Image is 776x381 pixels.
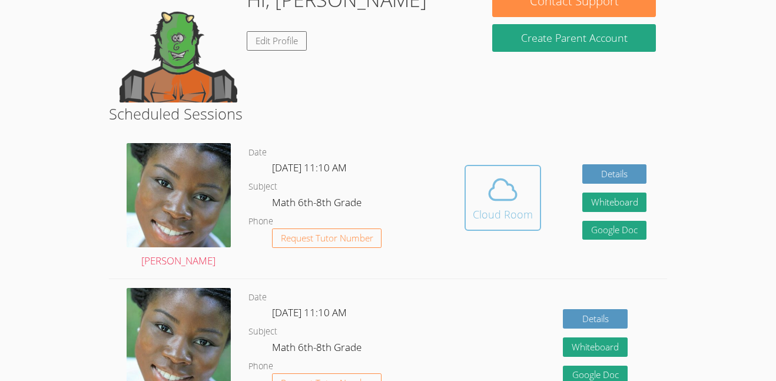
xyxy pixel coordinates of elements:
div: Cloud Room [473,206,533,223]
a: [PERSON_NAME] [127,143,231,270]
button: Create Parent Account [492,24,656,52]
span: [DATE] 11:10 AM [272,161,347,174]
a: Details [582,164,647,184]
button: Whiteboard [582,193,647,212]
dt: Subject [248,324,277,339]
button: Whiteboard [563,337,628,357]
dt: Phone [248,214,273,229]
button: Cloud Room [465,165,541,231]
dd: Math 6th-8th Grade [272,194,364,214]
a: Details [563,309,628,329]
a: Google Doc [582,221,647,240]
dt: Date [248,145,267,160]
dt: Phone [248,359,273,374]
span: Request Tutor Number [281,234,373,243]
button: Request Tutor Number [272,228,382,248]
dt: Date [248,290,267,305]
h2: Scheduled Sessions [109,102,668,125]
img: 1000004422.jpg [127,143,231,247]
a: Edit Profile [247,31,307,51]
dd: Math 6th-8th Grade [272,339,364,359]
span: [DATE] 11:10 AM [272,306,347,319]
dt: Subject [248,180,277,194]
